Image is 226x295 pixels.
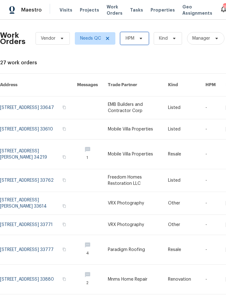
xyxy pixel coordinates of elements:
[103,140,163,169] td: Mobile Villa Properties
[200,169,221,192] td: -
[163,140,200,169] td: Resale
[103,215,163,235] td: VRX Photography
[200,265,221,294] td: -
[200,96,221,119] td: -
[103,169,163,192] td: Freedom Homes Restoration LLC
[107,4,123,16] span: Work Orders
[103,235,163,265] td: Paradigm Roofing
[61,154,67,160] button: Copy Address
[80,35,101,42] span: Needs QC
[103,119,163,140] td: Mobile Villa Properties
[61,276,67,282] button: Copy Address
[182,4,212,16] span: Geo Assignments
[200,215,221,235] td: -
[80,7,99,13] span: Projects
[61,203,67,209] button: Copy Address
[200,192,221,215] td: -
[61,126,67,132] button: Copy Address
[200,74,221,96] th: HPM
[163,74,200,96] th: Kind
[61,247,67,252] button: Copy Address
[103,192,163,215] td: VRX Photography
[103,96,163,119] td: EMB Builders and Contractor Corp
[200,140,221,169] td: -
[159,35,168,42] span: Kind
[72,74,103,96] th: Messages
[41,35,55,42] span: Vendor
[21,7,42,13] span: Maestro
[61,105,67,110] button: Copy Address
[163,215,200,235] td: Other
[163,169,200,192] td: Listed
[163,119,200,140] td: Listed
[163,235,200,265] td: Resale
[151,7,175,13] span: Properties
[163,192,200,215] td: Other
[200,119,221,140] td: -
[103,74,163,96] th: Trade Partner
[103,265,163,294] td: Mnms Home Repair
[126,35,134,42] span: HPM
[130,8,143,12] span: Tasks
[60,7,72,13] span: Visits
[61,177,67,183] button: Copy Address
[200,235,221,265] td: -
[61,222,67,227] button: Copy Address
[192,35,210,42] span: Manager
[163,96,200,119] td: Listed
[163,265,200,294] td: Renovation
